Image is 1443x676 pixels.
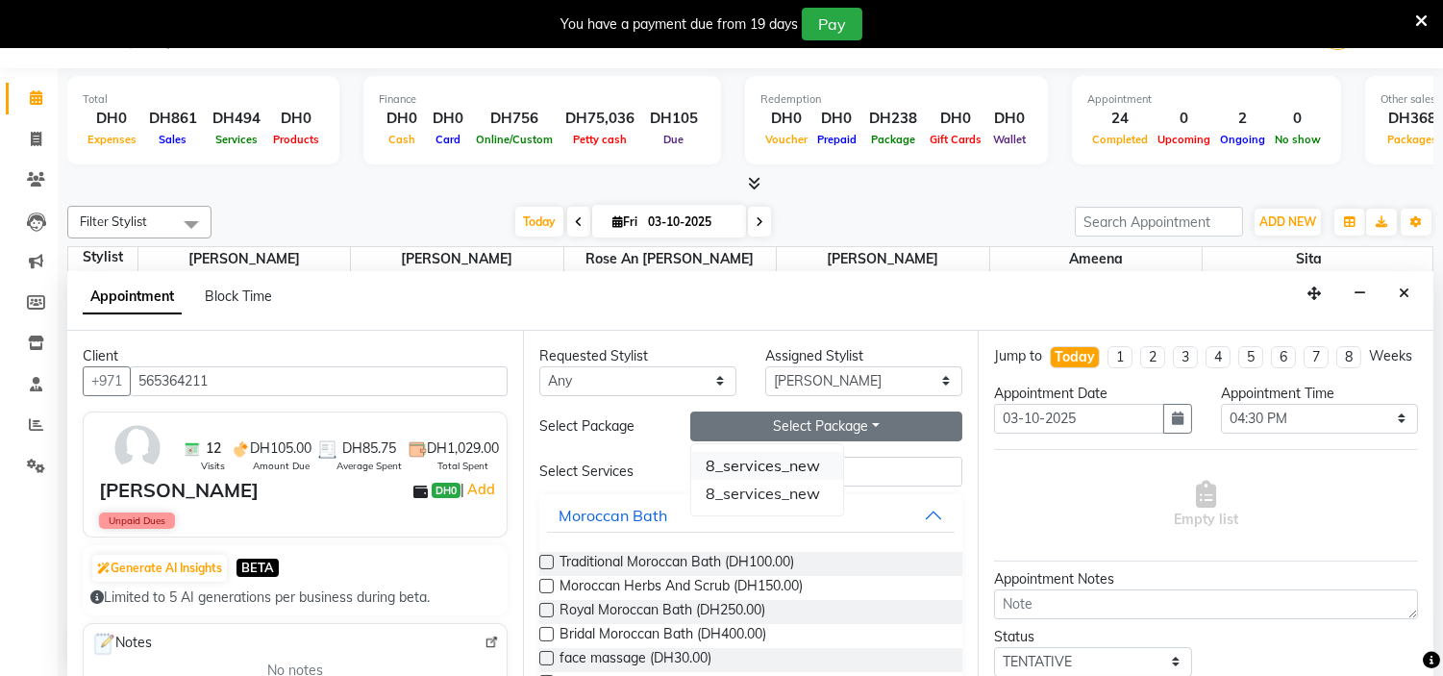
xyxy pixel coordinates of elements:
span: Voucher [760,133,812,146]
button: Moroccan Bath [547,498,956,533]
button: Select Package [690,412,963,441]
span: Products [268,133,324,146]
div: 0 [1153,108,1215,130]
div: DH494 [205,108,268,130]
div: 0 [1270,108,1326,130]
span: Sales [155,133,192,146]
div: You have a payment due from 19 days [560,14,798,35]
div: Stylist [68,247,137,267]
span: [PERSON_NAME] [138,247,351,271]
span: Completed [1087,133,1153,146]
input: yyyy-mm-dd [994,404,1163,434]
div: DH0 [986,108,1032,130]
div: 24 [1087,108,1153,130]
li: 5 [1238,346,1263,368]
li: 6 [1271,346,1296,368]
span: Ongoing [1215,133,1270,146]
li: 8_services_new [691,452,843,480]
div: Weeks [1369,346,1412,366]
span: Package [866,133,920,146]
span: Average Spent [336,459,402,473]
span: ADD NEW [1259,214,1316,229]
li: 7 [1304,346,1329,368]
span: Amount Due [253,459,310,473]
button: ADD NEW [1255,209,1321,236]
span: Online/Custom [471,133,558,146]
span: Upcoming [1153,133,1215,146]
span: No show [1270,133,1326,146]
div: Requested Stylist [539,346,736,366]
span: Cash [384,133,420,146]
span: Visits [201,459,225,473]
div: DH0 [425,108,471,130]
a: Add [464,478,498,501]
span: Rose An [PERSON_NAME] [564,247,777,271]
span: | [460,478,498,501]
div: Moroccan Bath [559,504,667,527]
div: DH756 [471,108,558,130]
span: 12 [206,438,221,459]
div: Finance [379,91,706,108]
div: Appointment Notes [994,569,1418,589]
span: Empty list [1174,481,1238,530]
span: BETA [236,559,279,577]
div: DH238 [861,108,925,130]
span: Card [431,133,465,146]
div: Jump to [994,346,1042,366]
input: 2025-10-03 [642,208,738,237]
button: +971 [83,366,131,396]
div: Client [83,346,508,366]
div: Redemption [760,91,1032,108]
span: Today [515,207,563,237]
span: Unpaid Dues [99,513,175,529]
span: DH105.00 [250,438,311,459]
div: Today [1055,347,1095,367]
span: Petty cash [568,133,632,146]
div: DH861 [141,108,205,130]
button: Close [1390,279,1418,309]
div: DH105 [642,108,706,130]
div: Appointment Date [994,384,1191,404]
span: DH85.75 [342,438,396,459]
div: DH75,036 [558,108,642,130]
span: Due [659,133,689,146]
li: 3 [1173,346,1198,368]
span: Gift Cards [925,133,986,146]
span: Appointment [83,280,182,314]
span: Wallet [988,133,1031,146]
span: [PERSON_NAME] [777,247,989,271]
span: [PERSON_NAME] [351,247,563,271]
div: Select Services [525,462,676,482]
span: Notes [91,632,152,657]
li: 8_services_new [691,480,843,508]
span: Prepaid [812,133,861,146]
div: [PERSON_NAME] [99,476,259,505]
div: DH0 [925,108,986,130]
li: 4 [1206,346,1231,368]
img: avatar [110,420,165,476]
div: DH0 [268,108,324,130]
li: 2 [1140,346,1165,368]
li: 8 [1336,346,1361,368]
span: DH1,029.00 [427,438,499,459]
div: Assigned Stylist [765,346,962,366]
span: Total Spent [437,459,488,473]
span: sita [1203,247,1415,271]
span: Expenses [83,133,141,146]
div: DH0 [812,108,861,130]
span: Filter Stylist [80,213,147,229]
div: DH0 [83,108,141,130]
div: DH0 [379,108,425,130]
div: Total [83,91,324,108]
span: ameena [990,247,1203,271]
span: Moroccan Herbs And Scrub (DH150.00) [560,576,803,600]
span: Services [211,133,262,146]
li: 1 [1107,346,1132,368]
div: Limited to 5 AI generations per business during beta. [90,588,500,608]
span: Block Time [205,288,272,305]
span: Packages [1382,133,1442,146]
span: DH0 [432,483,460,498]
span: Bridal Moroccan Bath (DH400.00) [560,624,766,648]
div: 2 [1215,108,1270,130]
div: Appointment [1087,91,1326,108]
